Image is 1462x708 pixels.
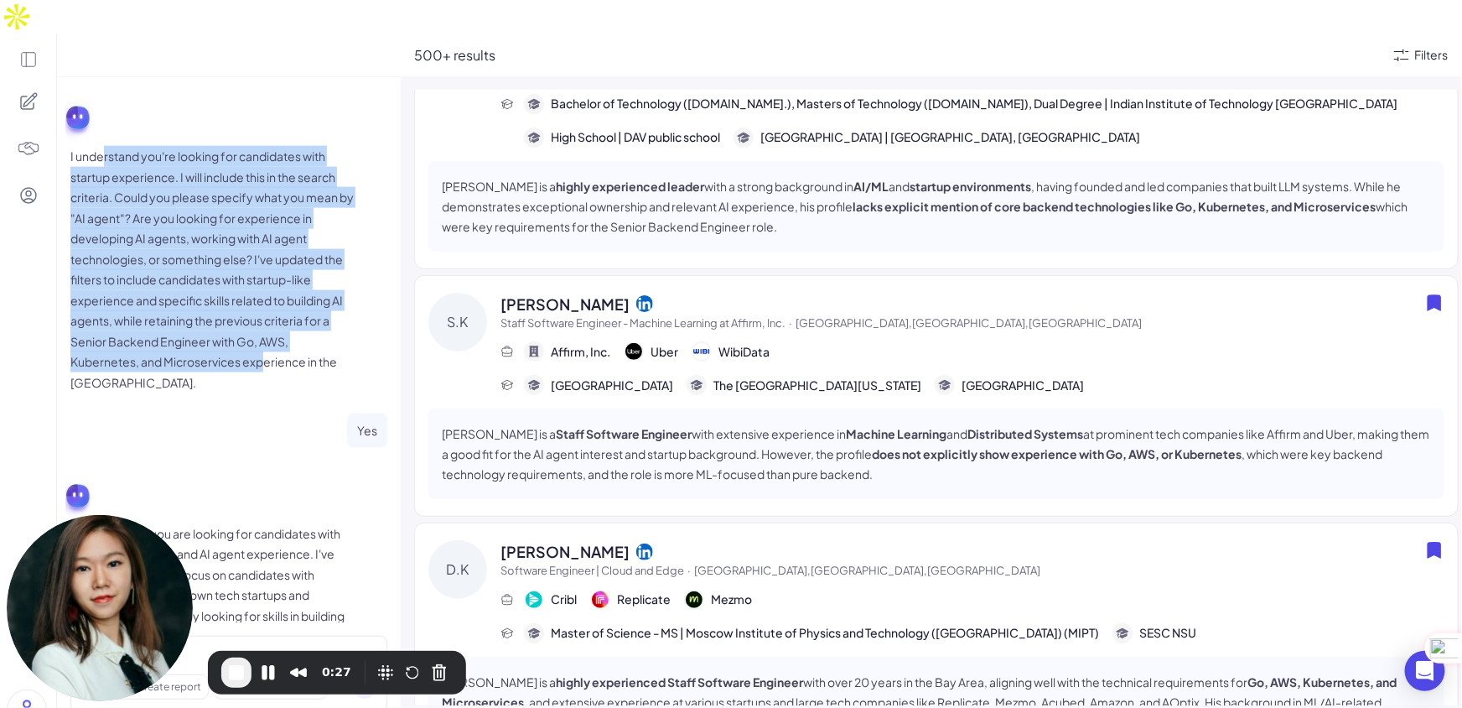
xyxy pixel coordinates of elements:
[442,176,1431,237] p: [PERSON_NAME] is a with a strong background in and , having founded and led companies that built ...
[1415,46,1449,64] div: Filters
[713,377,921,394] span: The [GEOGRAPHIC_DATA][US_STATE]
[357,420,377,441] p: Yes
[500,564,684,577] span: Software Engineer | Cloud and Edge
[694,564,1040,577] span: [GEOGRAPHIC_DATA],[GEOGRAPHIC_DATA],[GEOGRAPHIC_DATA]
[846,426,946,441] strong: Machine Learning
[711,591,752,608] span: Mezmo
[686,591,702,608] img: 公司logo
[625,343,642,360] img: 公司logo
[910,179,1031,194] strong: startup environments
[500,293,630,315] span: [PERSON_NAME]
[551,377,673,394] span: [GEOGRAPHIC_DATA]
[592,591,609,608] img: 公司logo
[556,674,803,690] strong: highly experienced Staff Software Engineer
[551,343,610,361] span: Affirm, Inc.
[872,446,1242,461] strong: does not explicitly show experience with Go, AWS, or Kubernetes
[1405,651,1445,691] div: Open Intercom Messenger
[962,377,1084,394] span: [GEOGRAPHIC_DATA]
[760,128,1140,146] span: [GEOGRAPHIC_DATA] | [GEOGRAPHIC_DATA], [GEOGRAPHIC_DATA]
[551,128,720,146] span: High School | DAV public school
[693,343,710,360] img: 公司logo
[428,293,487,351] div: S.K
[651,343,678,361] span: Uber
[442,424,1431,484] p: [PERSON_NAME] is a with extensive experience in and at prominent tech companies like Affirm and U...
[556,426,692,441] strong: Staff Software Engineer
[796,316,1142,330] span: [GEOGRAPHIC_DATA],[GEOGRAPHIC_DATA],[GEOGRAPHIC_DATA]
[70,146,355,393] p: I understand you're looking for candidates with startup experience. I will include this in the se...
[617,591,671,608] span: Replicate
[789,316,792,330] span: ·
[500,540,630,563] span: [PERSON_NAME]
[1139,624,1196,642] span: SESC NSU
[551,624,1099,642] span: Master of Science - MS | Moscow Institute of Physics and Technology ([GEOGRAPHIC_DATA]) (MIPT)
[853,199,1376,214] strong: lacks explicit mention of core backend technologies like Go, Kubernetes, and Microservices
[556,179,704,194] strong: highly experienced leader
[967,426,1083,441] strong: Distributed Systems
[853,179,889,194] strong: AI/ML
[414,46,495,64] span: 500+ results
[551,95,1397,112] span: Bachelor of Technology ([DOMAIN_NAME].), Masters of Technology ([DOMAIN_NAME]), Dual Degree | Ind...
[428,540,487,599] div: D.K
[687,564,691,577] span: ·
[551,591,577,608] span: Cribl
[526,591,542,608] img: 公司logo
[500,316,785,330] span: Staff Software Engineer - Machine Learning at Affirm, Inc.
[17,137,40,160] img: 4blF7nbYMBMHBwcHBwcHBwcHBwcHBwcHB4es+Bd0DLy0SdzEZwAAAABJRU5ErkJggg==
[718,343,770,361] span: WibiData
